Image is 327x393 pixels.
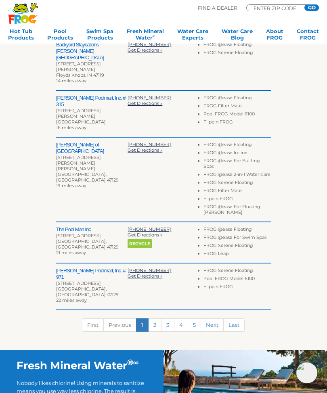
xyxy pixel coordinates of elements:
[56,155,128,171] div: [STREET_ADDRESS][PERSON_NAME][PERSON_NAME]
[127,28,164,44] a: Fresh MineralWater∞
[128,95,171,100] a: [PHONE_NUMBER]
[203,226,271,234] li: FROG @ease Floating
[296,362,317,383] img: openIcon
[128,268,171,273] a: [PHONE_NUMBER]
[201,318,224,332] a: Next
[161,318,174,332] a: 3
[203,111,271,119] li: Pool FROG Model 6100
[56,268,128,280] h2: [PERSON_NAME] Poolmart, Inc. # 971
[203,284,271,292] li: Flippin FROG
[203,268,271,276] li: FROG Serene Floating
[47,28,73,44] a: PoolProducts
[56,226,128,233] h2: The Pool Man Inc
[56,119,128,125] div: [GEOGRAPHIC_DATA]
[203,158,271,171] li: FROG @ease For Bullfrog Spas
[203,234,271,242] li: FROG @ease For Swim Spas
[103,318,136,332] a: Previous
[222,28,253,44] a: Water CareBlog
[128,47,162,53] a: Get Directions »
[82,318,104,332] a: First
[56,125,86,130] span: 16 miles away
[56,142,128,155] h2: [PERSON_NAME] of [GEOGRAPHIC_DATA]
[203,42,271,50] li: FROG @ease Floating
[128,226,171,232] a: [PHONE_NUMBER]
[127,357,133,367] sup: ®
[203,95,271,103] li: FROG @ease Floating
[203,142,271,150] li: FROG @ease Floating
[56,250,86,255] span: 21 miles away
[203,103,271,111] li: FROG Filter Mate
[174,318,188,332] a: 4
[266,28,283,44] a: AboutFROG
[223,318,245,332] a: Last
[188,318,201,332] a: 5
[56,171,128,183] div: [GEOGRAPHIC_DATA], [GEOGRAPHIC_DATA] 47129
[203,276,271,284] li: Pool FROG Model 6100
[304,4,319,11] input: GO
[56,42,128,61] h2: Backyard Staycations - [PERSON_NAME][GEOGRAPHIC_DATA]
[203,196,271,204] li: Flippin FROG
[128,100,162,106] a: Get Directions »
[17,359,147,372] h2: Fresh Mineral Water
[203,188,271,196] li: FROG Filter Mate
[198,4,237,12] p: Find A Dealer
[128,42,171,47] a: [PHONE_NUMBER]
[203,50,271,58] li: FROG Serene Floating
[153,34,155,38] sup: ∞
[203,180,271,188] li: FROG Serene Floating
[128,232,162,238] a: Get Directions »
[253,6,301,10] input: Zip Code Form
[203,171,271,180] li: FROG @ease 2-in-1 Water Care
[136,318,149,332] a: 1
[148,318,161,332] a: 2
[56,78,86,84] span: 14 miles away
[128,147,162,153] a: Get Directions »
[128,142,171,147] a: [PHONE_NUMBER]
[56,238,128,250] div: [GEOGRAPHIC_DATA], [GEOGRAPHIC_DATA] 47129
[203,251,271,259] li: FROG Leap
[86,28,113,44] a: Swim SpaProducts
[203,242,271,251] li: FROG Serene Floating
[56,297,87,303] span: 22 miles away
[203,150,271,158] li: FROG @ease In-line
[177,28,208,44] a: Water CareExperts
[56,61,128,72] div: [STREET_ADDRESS][PERSON_NAME]
[56,286,128,297] div: [GEOGRAPHIC_DATA], [GEOGRAPHIC_DATA] 47129
[56,108,128,119] div: [STREET_ADDRESS][PERSON_NAME]
[128,239,152,248] span: Recycle
[56,183,86,188] span: 19 miles away
[128,273,162,279] a: Get Directions »
[133,357,139,367] sup: ∞
[203,119,271,127] li: Flippin FROG
[56,280,128,286] div: [STREET_ADDRESS]
[8,28,34,44] a: Hot TubProducts
[56,233,128,238] div: [STREET_ADDRESS]
[297,28,319,44] a: ContactFROG
[56,72,128,78] div: Floyds Knobs, IN 47119
[56,95,128,108] h2: [PERSON_NAME] Poolmart, Inc. # 315
[203,204,271,217] li: FROG @ease For Floating [PERSON_NAME]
